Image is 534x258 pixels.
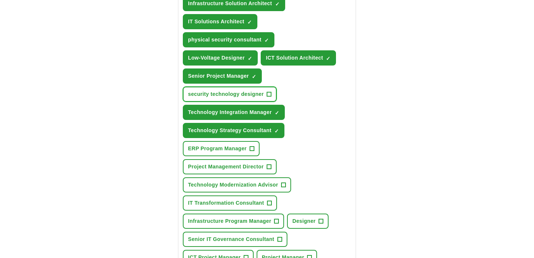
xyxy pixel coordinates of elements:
button: security technology designer [183,87,277,102]
button: IT Transformation Consultant [183,195,277,211]
span: Infrastructure Program Manager [188,217,271,225]
span: Low-Voltage Designer [188,54,245,62]
span: ✓ [252,74,256,80]
span: Senior IT Governance Consultant [188,235,274,243]
button: Senior IT Governance Consultant [183,232,287,247]
span: ICT Solution Architect [266,54,323,62]
span: Project Management Director [188,163,264,171]
button: ICT Solution Architect✓ [261,50,336,66]
span: Technology Modernization Advisor [188,181,278,189]
span: physical security consultant [188,36,261,44]
span: Technology Strategy Consultant [188,127,271,134]
button: Designer [287,214,329,229]
button: Project Management Director [183,159,277,174]
span: ✓ [264,37,269,43]
button: Low-Voltage Designer✓ [183,50,258,66]
span: ✓ [248,56,252,61]
span: ✓ [247,19,252,25]
span: ✓ [275,1,280,7]
span: Designer [292,217,316,225]
span: ✓ [326,56,330,61]
button: physical security consultant✓ [183,32,274,47]
span: ERP Program Manager [188,145,247,153]
span: IT Solutions Architect [188,18,244,26]
span: ✓ [274,128,279,134]
button: Technology Modernization Advisor [183,177,291,192]
span: security technology designer [188,90,264,98]
button: Technology Integration Manager✓ [183,105,285,120]
span: ✓ [275,110,279,116]
button: Infrastructure Program Manager [183,214,284,229]
button: IT Solutions Architect✓ [183,14,257,29]
button: Technology Strategy Consultant✓ [183,123,284,138]
button: ERP Program Manager [183,141,260,156]
button: Senior Project Manager✓ [183,68,262,84]
span: IT Transformation Consultant [188,199,264,207]
span: Senior Project Manager [188,72,249,80]
span: Technology Integration Manager [188,108,272,116]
